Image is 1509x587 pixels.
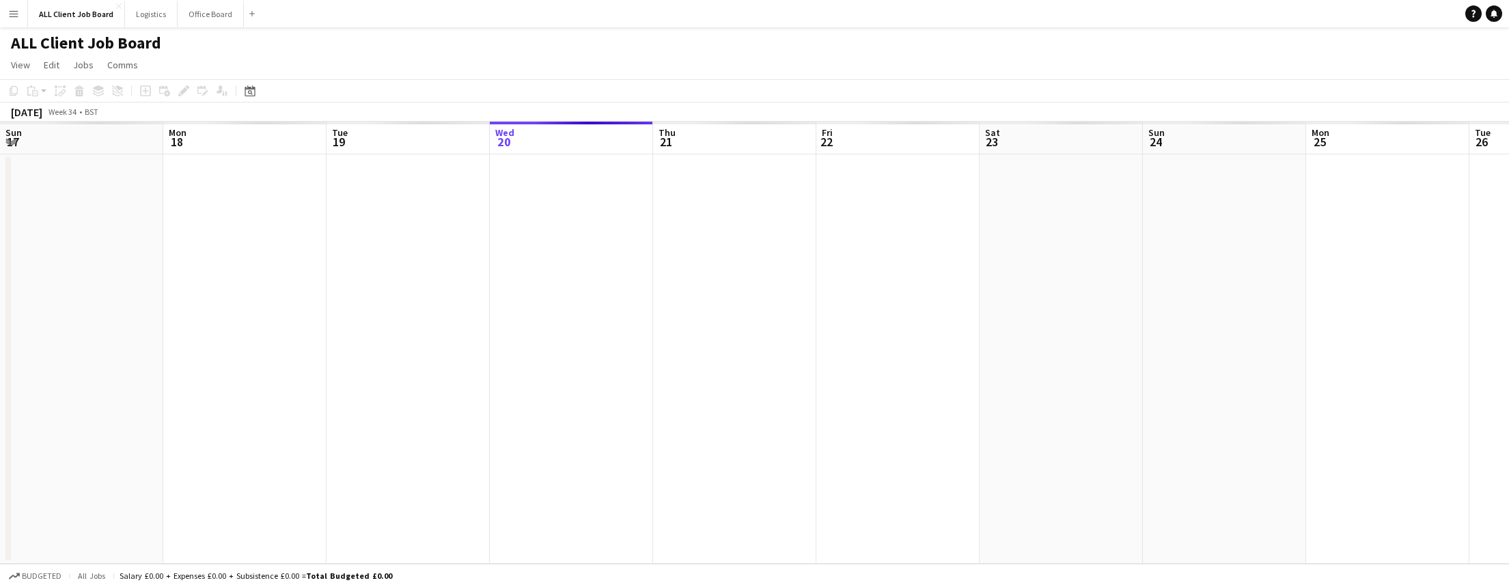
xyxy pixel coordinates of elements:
[28,1,125,27] button: ALL Client Job Board
[332,126,348,139] span: Tue
[659,126,676,139] span: Thu
[7,569,64,584] button: Budgeted
[306,571,392,581] span: Total Budgeted £0.00
[85,107,98,117] div: BST
[1146,134,1165,150] span: 24
[495,126,514,139] span: Wed
[73,59,94,71] span: Jobs
[120,571,392,581] div: Salary £0.00 + Expenses £0.00 + Subsistence £0.00 =
[330,134,348,150] span: 19
[107,59,138,71] span: Comms
[11,59,30,71] span: View
[167,134,186,150] span: 18
[822,126,833,139] span: Fri
[22,571,61,581] span: Budgeted
[1312,126,1329,139] span: Mon
[5,126,22,139] span: Sun
[983,134,1000,150] span: 23
[11,105,42,119] div: [DATE]
[75,571,108,581] span: All jobs
[45,107,79,117] span: Week 34
[493,134,514,150] span: 20
[68,56,99,74] a: Jobs
[1148,126,1165,139] span: Sun
[178,1,244,27] button: Office Board
[1310,134,1329,150] span: 25
[1473,134,1491,150] span: 26
[1475,126,1491,139] span: Tue
[44,59,59,71] span: Edit
[169,126,186,139] span: Mon
[656,134,676,150] span: 21
[11,33,161,53] h1: ALL Client Job Board
[3,134,22,150] span: 17
[102,56,143,74] a: Comms
[125,1,178,27] button: Logistics
[985,126,1000,139] span: Sat
[38,56,65,74] a: Edit
[820,134,833,150] span: 22
[5,56,36,74] a: View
